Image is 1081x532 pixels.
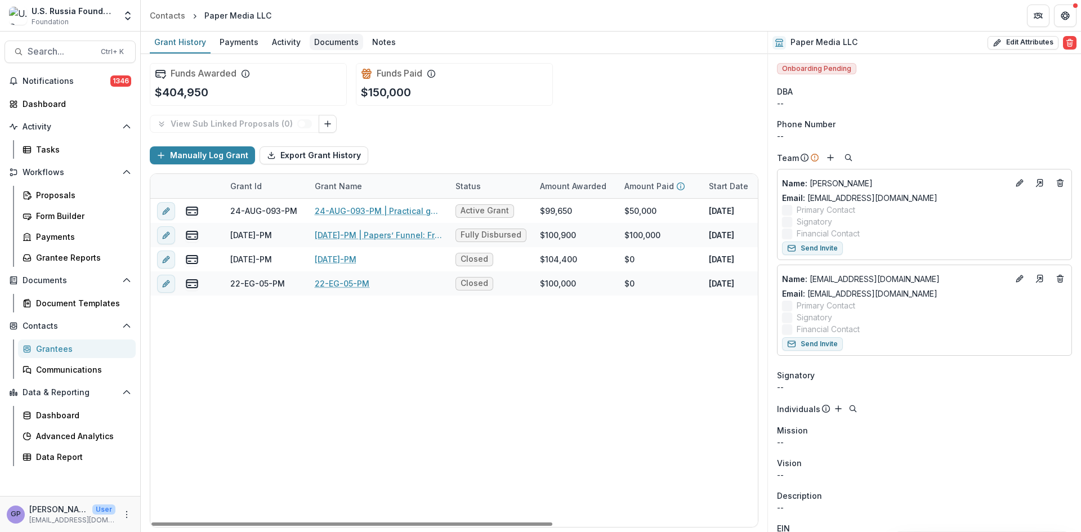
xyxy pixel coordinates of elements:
p: [DATE] [709,229,734,241]
button: Send Invite [782,242,843,255]
button: Deletes [1053,176,1067,190]
h2: Funds Paid [377,68,422,79]
a: Communications [18,360,136,379]
button: edit [157,251,175,269]
div: Notes [368,34,400,50]
button: Add [824,151,837,164]
div: [DATE]-PM [230,229,272,241]
p: [DATE] [709,278,734,289]
div: Advanced Analytics [36,430,127,442]
div: [DATE]-PM [230,253,272,265]
div: Paper Media LLC [204,10,271,21]
a: Grantees [18,339,136,358]
button: Get Help [1054,5,1076,27]
div: Grant History [150,34,211,50]
div: Payments [215,34,263,50]
a: Dashboard [18,406,136,424]
button: Search [846,402,860,415]
div: $0 [624,253,635,265]
a: Email: [EMAIL_ADDRESS][DOMAIN_NAME] [782,288,937,299]
a: Dashboard [5,95,136,113]
p: $404,950 [155,84,208,101]
span: Description [777,490,822,502]
div: Activity [267,34,305,50]
span: Activity [23,122,118,132]
span: Workflows [23,168,118,177]
span: Financial Contact [797,323,860,335]
div: Amount Awarded [533,174,618,198]
div: Gennady Podolny [11,511,21,518]
div: Grant Id [224,180,269,192]
span: Foundation [32,17,69,27]
button: Edit [1013,176,1026,190]
div: $99,650 [540,205,572,217]
div: Status [449,174,533,198]
a: Email: [EMAIL_ADDRESS][DOMAIN_NAME] [782,192,937,204]
div: Start Date [702,174,787,198]
span: Email: [782,193,805,203]
div: Documents [310,34,363,50]
div: $50,000 [624,205,656,217]
div: Document Templates [36,297,127,309]
div: -- [777,381,1072,393]
button: Open entity switcher [120,5,136,27]
button: view-payments [185,229,199,242]
button: Export Grant History [260,146,368,164]
span: Contacts [23,321,118,331]
a: Documents [310,32,363,53]
span: Email: [782,289,805,298]
span: Vision [777,457,802,469]
p: -- [777,502,1072,513]
button: edit [157,226,175,244]
span: Active Grant [461,206,509,216]
div: Amount Paid [618,174,702,198]
span: Mission [777,424,808,436]
div: -- [777,130,1072,142]
a: 22-EG-05-PM [315,278,369,289]
div: Grant Name [308,180,369,192]
div: Dashboard [36,409,127,421]
button: view-payments [185,277,199,290]
div: 22-EG-05-PM [230,278,285,289]
p: View Sub Linked Proposals ( 0 ) [171,119,297,129]
h2: Paper Media LLC [790,38,857,47]
button: Open Documents [5,271,136,289]
a: Document Templates [18,294,136,312]
div: Grant Name [308,174,449,198]
button: Open Workflows [5,163,136,181]
span: 1346 [110,75,131,87]
a: Grantee Reports [18,248,136,267]
button: Send Invite [782,337,843,351]
span: Primary Contact [797,204,855,216]
span: Signatory [777,369,815,381]
span: Phone Number [777,118,836,130]
span: Closed [461,254,488,264]
p: -- [777,436,1072,448]
span: Primary Contact [797,299,855,311]
div: Contacts [150,10,185,21]
button: Partners [1027,5,1049,27]
span: Name : [782,274,807,284]
div: Proposals [36,189,127,201]
a: Grant History [150,32,211,53]
span: Documents [23,276,118,285]
a: Name: [PERSON_NAME] [782,177,1008,189]
button: view-payments [185,253,199,266]
button: view-payments [185,204,199,218]
button: Open Contacts [5,317,136,335]
span: Data & Reporting [23,388,118,397]
p: -- [777,469,1072,481]
button: Manually Log Grant [150,146,255,164]
span: Notifications [23,77,110,86]
div: Dashboard [23,98,127,110]
div: $0 [624,278,635,289]
span: Name : [782,178,807,188]
div: Amount Awarded [533,180,613,192]
a: Contacts [145,7,190,24]
div: Data Report [36,451,127,463]
button: Search [842,151,855,164]
button: Open Activity [5,118,136,136]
